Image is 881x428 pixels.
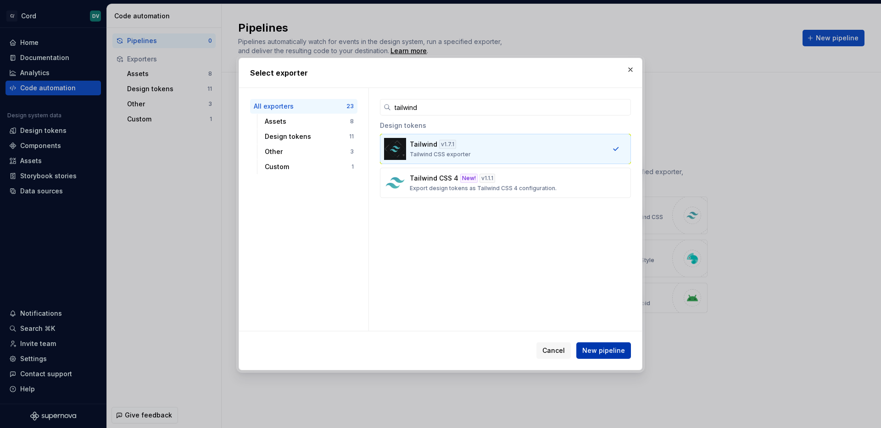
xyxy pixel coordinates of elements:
button: Tailwindv1.7.1Tailwind CSS exporter [380,134,631,164]
button: Other3 [261,144,357,159]
button: Custom1 [261,159,357,174]
div: 8 [350,118,354,125]
p: Tailwind CSS exporter [410,151,471,158]
button: Tailwind CSS 4New!v1.1.1Export design tokens as Tailwind CSS 4 configuration. [380,168,631,198]
h2: Select exporter [250,67,631,78]
div: Design tokens [380,115,631,134]
p: Tailwind [410,140,437,149]
div: v 1.1.1 [480,174,495,183]
span: New pipeline [582,346,625,355]
p: Export design tokens as Tailwind CSS 4 configuration. [410,185,557,192]
p: Tailwind CSS 4 [410,174,458,183]
div: Design tokens [265,132,349,141]
button: All exporters23 [250,99,357,114]
div: Assets [265,117,350,126]
button: Cancel [536,342,571,359]
div: Other [265,147,350,156]
button: New pipeline [576,342,631,359]
input: Search... [391,99,631,115]
div: 11 [349,133,354,140]
div: 23 [346,103,354,110]
button: Design tokens11 [261,129,357,144]
div: New! [460,174,478,183]
div: Custom [265,162,351,171]
div: All exporters [254,102,346,111]
div: v 1.7.1 [439,140,456,149]
span: Cancel [542,346,565,355]
div: 3 [350,148,354,155]
button: Assets8 [261,114,357,129]
div: 1 [351,163,354,170]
